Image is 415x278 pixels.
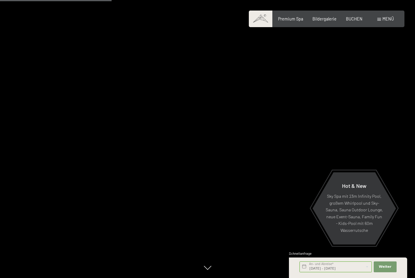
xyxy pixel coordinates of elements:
[289,251,312,255] span: Schnellanfrage
[312,172,396,245] a: Hot & New Sky Spa mit 23m Infinity Pool, großem Whirlpool und Sky-Sauna, Sauna Outdoor Lounge, ne...
[346,16,363,21] a: BUCHEN
[312,16,337,21] a: Bildergalerie
[379,264,391,269] span: Weiter
[382,16,394,21] span: Menü
[342,182,366,189] span: Hot & New
[374,261,397,272] button: Weiter
[325,193,383,234] p: Sky Spa mit 23m Infinity Pool, großem Whirlpool und Sky-Sauna, Sauna Outdoor Lounge, neue Event-S...
[278,16,303,21] a: Premium Spa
